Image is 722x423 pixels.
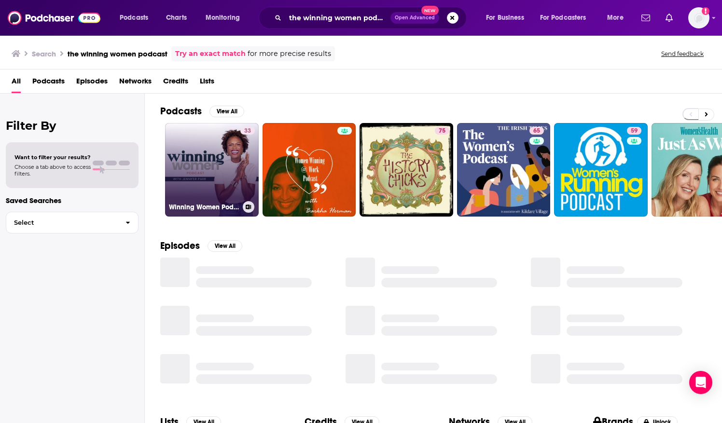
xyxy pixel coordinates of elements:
[554,123,648,217] a: 59
[68,49,167,58] h3: the winning women podcast
[200,73,214,93] a: Lists
[163,73,188,93] a: Credits
[169,203,239,211] h3: Winning Women Podcast
[6,119,139,133] h2: Filter By
[6,212,139,233] button: Select
[8,9,100,27] img: Podchaser - Follow, Share and Rate Podcasts
[533,126,540,136] span: 65
[175,48,246,59] a: Try an exact match
[285,10,390,26] input: Search podcasts, credits, & more...
[113,10,161,26] button: open menu
[160,10,193,26] a: Charts
[208,240,242,252] button: View All
[244,126,251,136] span: 33
[435,127,449,135] a: 75
[486,11,524,25] span: For Business
[160,240,200,252] h2: Episodes
[6,196,139,205] p: Saved Searches
[662,10,677,26] a: Show notifications dropdown
[166,11,187,25] span: Charts
[6,219,118,226] span: Select
[702,7,709,15] svg: Add a profile image
[120,11,148,25] span: Podcasts
[600,10,636,26] button: open menu
[209,106,244,117] button: View All
[32,73,65,93] a: Podcasts
[540,11,586,25] span: For Podcasters
[199,10,252,26] button: open menu
[119,73,152,93] a: Networks
[688,7,709,28] span: Logged in as ShellB
[607,11,624,25] span: More
[534,10,600,26] button: open menu
[439,126,445,136] span: 75
[421,6,439,15] span: New
[529,127,544,135] a: 65
[638,10,654,26] a: Show notifications dropdown
[160,105,202,117] h2: Podcasts
[206,11,240,25] span: Monitoring
[165,123,259,217] a: 33Winning Women Podcast
[689,371,712,394] div: Open Intercom Messenger
[688,7,709,28] button: Show profile menu
[14,164,91,177] span: Choose a tab above to access filters.
[76,73,108,93] a: Episodes
[160,105,244,117] a: PodcastsView All
[395,15,435,20] span: Open Advanced
[658,50,707,58] button: Send feedback
[32,49,56,58] h3: Search
[390,12,439,24] button: Open AdvancedNew
[240,127,255,135] a: 33
[631,126,638,136] span: 59
[160,240,242,252] a: EpisodesView All
[248,48,331,59] span: for more precise results
[360,123,453,217] a: 75
[457,123,551,217] a: 65
[12,73,21,93] a: All
[268,7,476,29] div: Search podcasts, credits, & more...
[688,7,709,28] img: User Profile
[479,10,536,26] button: open menu
[627,127,641,135] a: 59
[14,154,91,161] span: Want to filter your results?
